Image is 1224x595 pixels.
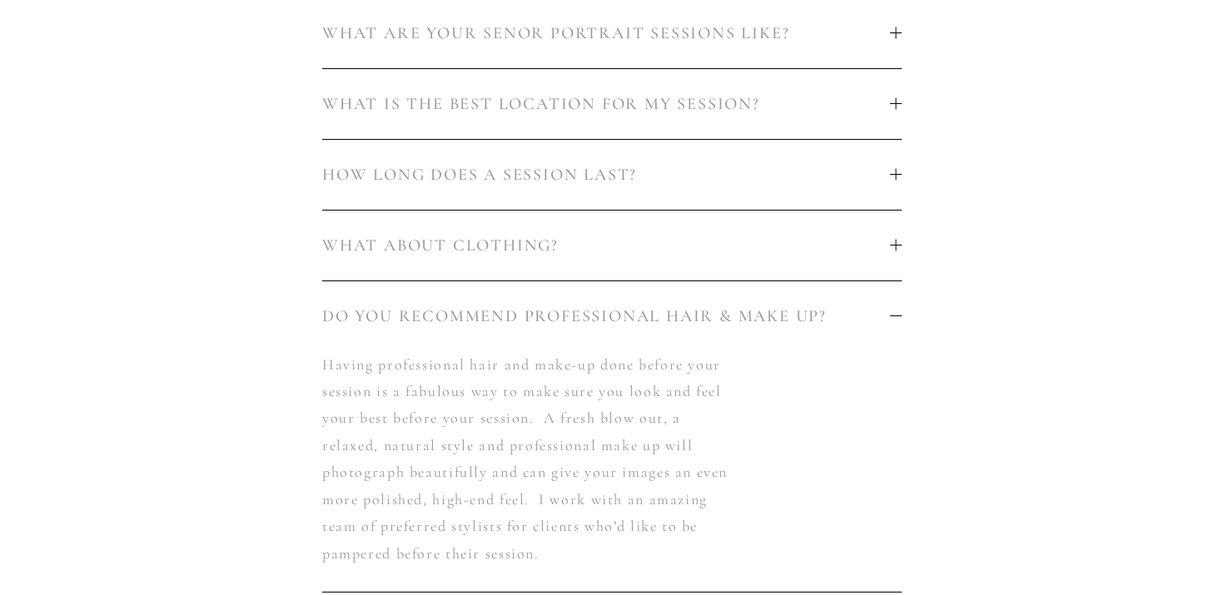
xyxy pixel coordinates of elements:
span: HOW LONG DOES A SESSION LAST? [322,165,890,185]
span: WHAT IS THE BEST LOCATION FOR MY SESSION? [322,94,890,114]
span: WHAT ARE YOUR SENOR PORTRAIT SESSIONS LIKE? [322,23,890,43]
span: DO YOU RECOMMEND PROFESSIONAL HAIR & MAKE UP? [322,306,890,326]
button: HOW LONG DOES A SESSION LAST? [322,140,902,210]
button: WHAT ABOUT CLOTHING? [322,211,902,280]
p: Having professional hair and make-up done before your session is a fabulous way to make sure you ... [322,351,728,567]
button: DO YOU RECOMMEND PROFESSIONAL HAIR & MAKE UP? [322,281,902,351]
span: WHAT ABOUT CLOTHING? [322,236,890,255]
div: DO YOU RECOMMEND PROFESSIONAL HAIR & MAKE UP? [322,351,902,592]
button: WHAT IS THE BEST LOCATION FOR MY SESSION? [322,69,902,139]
